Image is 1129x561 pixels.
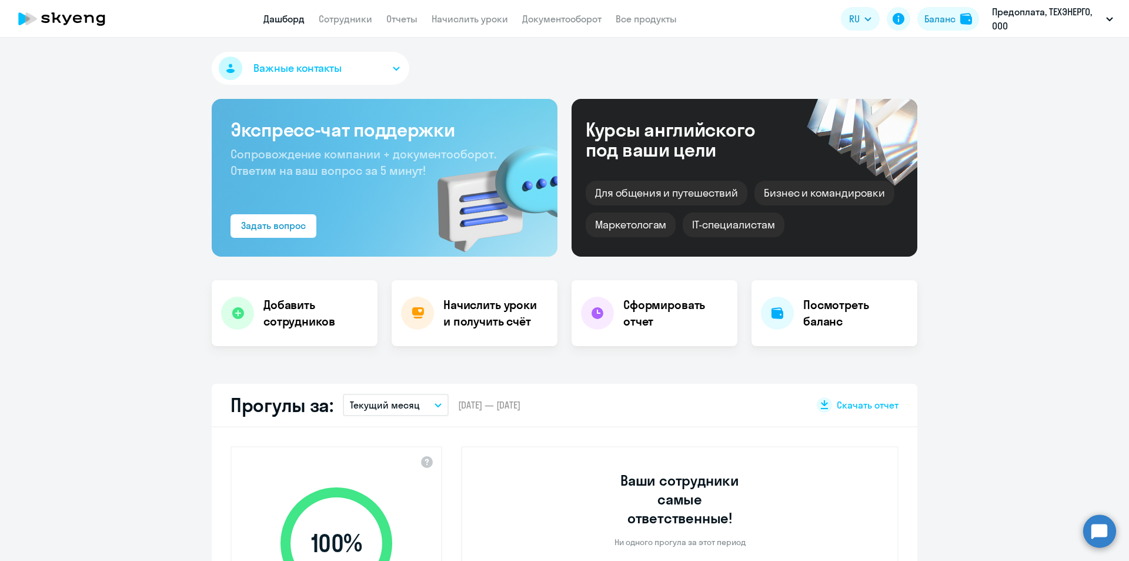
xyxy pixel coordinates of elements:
h4: Сформировать отчет [623,297,728,330]
button: Предоплата, ТЕХЭНЕРГО, ООО [986,5,1119,33]
a: Начислить уроки [432,13,508,25]
p: Текущий месяц [350,398,420,412]
span: Скачать отчет [837,399,898,411]
div: Баланс [924,12,956,26]
p: Предоплата, ТЕХЭНЕРГО, ООО [992,5,1101,33]
div: Задать вопрос [241,218,306,233]
button: Балансbalance [917,7,979,31]
h2: Прогулы за: [231,393,333,417]
h3: Экспресс-чат поддержки [231,118,539,141]
h3: Ваши сотрудники самые ответственные! [604,471,756,527]
div: Для общения и путешествий [586,181,747,205]
span: [DATE] — [DATE] [458,399,520,411]
img: balance [960,13,972,25]
div: Маркетологам [586,213,676,237]
span: Важные контакты [253,61,342,76]
button: Задать вопрос [231,214,316,238]
h4: Посмотреть баланс [803,297,908,330]
button: Текущий месяц [343,394,449,416]
h4: Начислить уроки и получить счёт [443,297,546,330]
a: Отчеты [386,13,417,25]
button: RU [841,7,880,31]
a: Документооборот [522,13,602,25]
img: bg-img [420,124,557,257]
h4: Добавить сотрудников [263,297,368,330]
a: Дашборд [263,13,305,25]
button: Важные контакты [212,52,409,85]
p: Ни одного прогула за этот период [614,537,746,547]
a: Все продукты [616,13,677,25]
a: Сотрудники [319,13,372,25]
span: Сопровождение компании + документооборот. Ответим на ваш вопрос за 5 минут! [231,147,496,178]
span: 100 % [269,529,404,557]
div: IT-специалистам [683,213,784,237]
span: RU [849,12,860,26]
div: Бизнес и командировки [754,181,894,205]
div: Курсы английского под ваши цели [586,119,787,160]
